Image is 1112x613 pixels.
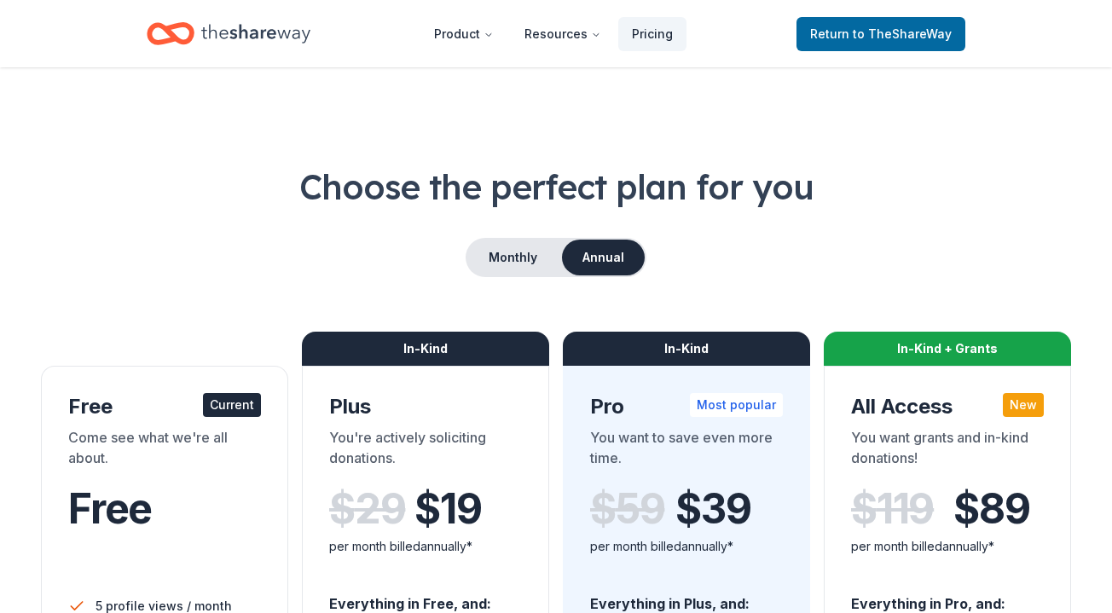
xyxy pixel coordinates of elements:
[302,332,549,366] div: In-Kind
[690,393,783,417] div: Most popular
[68,483,152,534] span: Free
[824,332,1071,366] div: In-Kind + Grants
[590,427,783,475] div: You want to save even more time.
[796,17,965,51] a: Returnto TheShareWay
[590,393,783,420] div: Pro
[562,240,645,275] button: Annual
[590,536,783,557] div: per month billed annually*
[953,485,1029,533] span: $ 89
[851,536,1044,557] div: per month billed annually*
[420,17,507,51] button: Product
[414,485,481,533] span: $ 19
[147,14,310,54] a: Home
[329,427,522,475] div: You're actively soliciting donations.
[41,163,1071,211] h1: Choose the perfect plan for you
[675,485,750,533] span: $ 39
[467,240,559,275] button: Monthly
[420,14,686,54] nav: Main
[329,393,522,420] div: Plus
[851,427,1044,475] div: You want grants and in-kind donations!
[851,393,1044,420] div: All Access
[203,393,261,417] div: Current
[511,17,615,51] button: Resources
[563,332,810,366] div: In-Kind
[68,393,261,420] div: Free
[1003,393,1044,417] div: New
[68,427,261,475] div: Come see what we're all about.
[853,26,952,41] span: to TheShareWay
[810,24,952,44] span: Return
[329,536,522,557] div: per month billed annually*
[618,17,686,51] a: Pricing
